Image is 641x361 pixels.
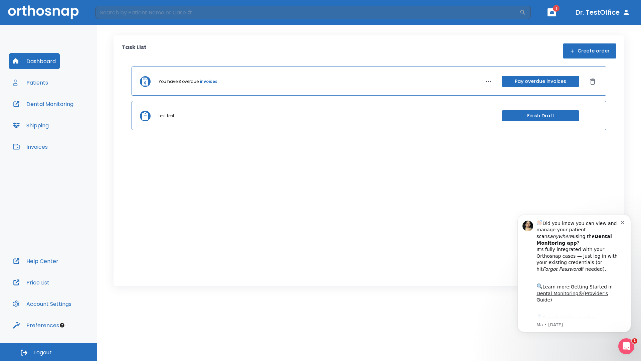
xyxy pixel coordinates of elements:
[159,113,174,119] p: test test
[507,205,641,343] iframe: Intercom notifications message
[502,110,579,121] button: Finish Draft
[9,253,62,269] button: Help Center
[573,6,633,18] button: Dr. TestOffice
[502,76,579,87] button: Pay overdue invoices
[9,296,75,312] button: Account Settings
[29,117,113,123] p: Message from Ma, sent 1w ago
[618,338,634,354] iframe: Intercom live chat
[29,111,88,123] a: App Store
[8,5,79,19] img: Orthosnap
[9,139,52,155] button: Invoices
[159,79,199,85] p: You have 3 overdue
[587,76,598,87] button: Dismiss
[563,43,616,58] button: Create order
[122,43,147,58] p: Task List
[9,317,63,333] button: Preferences
[113,14,119,20] button: Dismiss notification
[9,75,52,91] button: Patients
[9,96,77,112] button: Dental Monitoring
[9,117,53,133] button: Shipping
[34,349,52,356] span: Logout
[632,338,637,344] span: 1
[200,79,217,85] a: invoices
[59,322,65,328] div: Tooltip anchor
[9,53,60,69] button: Dashboard
[9,274,53,290] button: Price List
[553,5,560,12] span: 1
[95,6,519,19] input: Search by Patient Name or Case #
[29,109,113,143] div: Download the app: | ​ Let us know if you need help getting started!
